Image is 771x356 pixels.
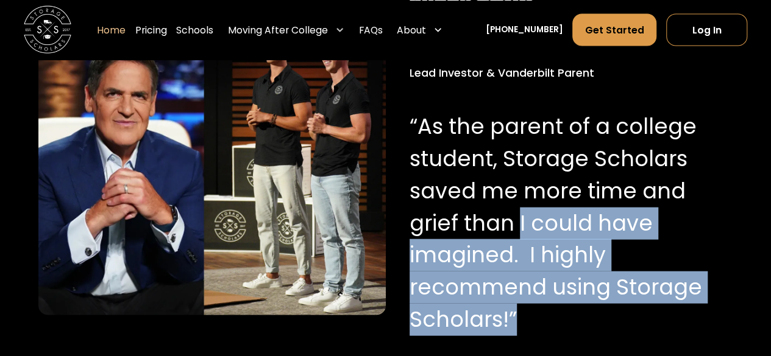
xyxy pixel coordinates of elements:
img: Storage Scholars main logo [24,6,71,54]
p: “As the parent of a college student, Storage Scholars saved me more time and grief than I could h... [410,111,728,335]
a: Get Started [572,13,656,46]
img: Mark Cuban with Storage Scholar's co-founders, Sam and Matt. [38,24,385,316]
div: Moving After College [228,23,328,37]
a: FAQs [359,13,383,47]
div: Lead Investor & Vanderbilt Parent [410,65,728,81]
a: Pricing [135,13,167,47]
a: Home [97,13,126,47]
div: About [392,13,447,47]
a: [PHONE_NUMBER] [486,24,563,37]
a: Schools [176,13,213,47]
div: About [397,23,426,37]
a: Log In [666,13,747,46]
div: Moving After College [223,13,349,47]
